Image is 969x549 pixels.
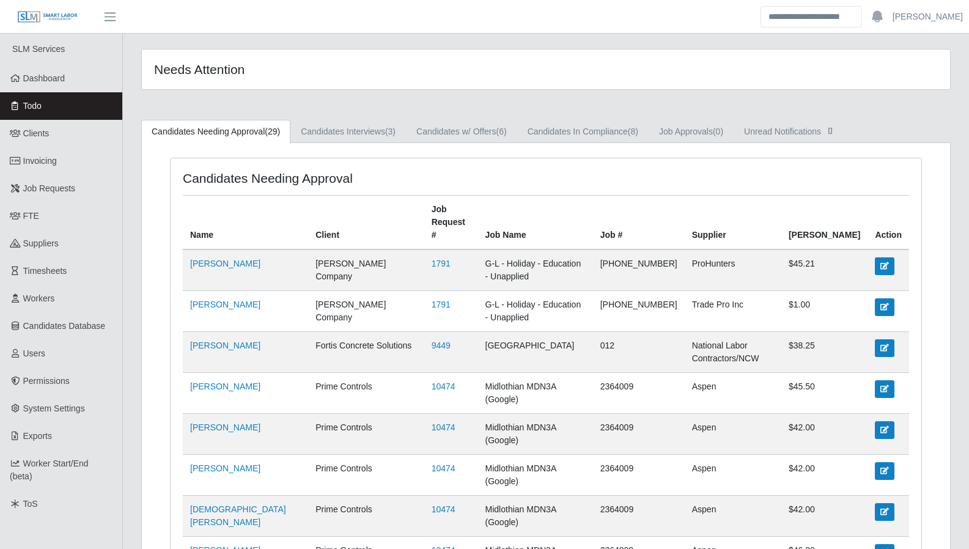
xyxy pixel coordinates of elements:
[713,127,723,136] span: (0)
[308,373,424,414] td: Prime Controls
[308,291,424,332] td: [PERSON_NAME] Company
[10,459,89,481] span: Worker Start/End (beta)
[23,238,59,248] span: Suppliers
[308,249,424,291] td: [PERSON_NAME] Company
[23,499,38,509] span: ToS
[593,291,685,332] td: [PHONE_NUMBER]
[23,183,76,193] span: Job Requests
[761,6,862,28] input: Search
[190,422,260,432] a: [PERSON_NAME]
[432,300,451,309] a: 1791
[685,455,781,496] td: Aspen
[781,332,868,373] td: $38.25
[432,504,455,514] a: 10474
[478,196,593,250] th: Job Name
[593,414,685,455] td: 2364009
[685,496,781,537] td: Aspen
[23,376,70,386] span: Permissions
[23,156,57,166] span: Invoicing
[781,414,868,455] td: $42.00
[154,62,470,77] h4: Needs Attention
[23,266,67,276] span: Timesheets
[781,196,868,250] th: [PERSON_NAME]
[23,403,85,413] span: System Settings
[685,196,781,250] th: Supplier
[781,291,868,332] td: $1.00
[190,463,260,473] a: [PERSON_NAME]
[23,73,65,83] span: Dashboard
[685,291,781,332] td: Trade Pro Inc
[478,496,593,537] td: Midlothian MDN3A (Google)
[593,196,685,250] th: Job #
[478,249,593,291] td: G-L - Holiday - Education - Unapplied
[593,496,685,537] td: 2364009
[385,127,396,136] span: (3)
[478,455,593,496] td: Midlothian MDN3A (Google)
[685,249,781,291] td: ProHunters
[478,291,593,332] td: G-L - Holiday - Education - Unapplied
[141,120,290,144] a: Candidates Needing Approval
[308,414,424,455] td: Prime Controls
[183,171,475,186] h4: Candidates Needing Approval
[308,332,424,373] td: Fortis Concrete Solutions
[628,127,638,136] span: (8)
[893,10,963,23] a: [PERSON_NAME]
[496,127,507,136] span: (6)
[649,120,734,144] a: Job Approvals
[308,496,424,537] td: Prime Controls
[190,300,260,309] a: [PERSON_NAME]
[432,381,455,391] a: 10474
[781,455,868,496] td: $42.00
[190,504,286,527] a: [DEMOGRAPHIC_DATA][PERSON_NAME]
[190,381,260,391] a: [PERSON_NAME]
[685,332,781,373] td: National Labor Contractors/NCW
[781,373,868,414] td: $45.50
[593,249,685,291] td: [PHONE_NUMBER]
[23,293,55,303] span: Workers
[432,463,455,473] a: 10474
[290,120,406,144] a: Candidates Interviews
[517,120,649,144] a: Candidates In Compliance
[190,259,260,268] a: [PERSON_NAME]
[685,414,781,455] td: Aspen
[23,348,46,358] span: Users
[868,196,909,250] th: Action
[478,414,593,455] td: Midlothian MDN3A (Google)
[190,341,260,350] a: [PERSON_NAME]
[308,455,424,496] td: Prime Controls
[23,431,52,441] span: Exports
[17,10,78,24] img: SLM Logo
[593,332,685,373] td: 012
[12,44,65,54] span: SLM Services
[23,211,39,221] span: FTE
[432,341,451,350] a: 9449
[183,196,308,250] th: Name
[23,128,50,138] span: Clients
[265,127,280,136] span: (29)
[406,120,517,144] a: Candidates w/ Offers
[478,332,593,373] td: [GEOGRAPHIC_DATA]
[593,373,685,414] td: 2364009
[23,321,106,331] span: Candidates Database
[593,455,685,496] td: 2364009
[432,259,451,268] a: 1791
[685,373,781,414] td: Aspen
[424,196,478,250] th: Job Request #
[824,125,836,135] span: []
[308,196,424,250] th: Client
[781,249,868,291] td: $45.21
[478,373,593,414] td: Midlothian MDN3A (Google)
[23,101,42,111] span: Todo
[432,422,455,432] a: 10474
[734,120,847,144] a: Unread Notifications
[781,496,868,537] td: $42.00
